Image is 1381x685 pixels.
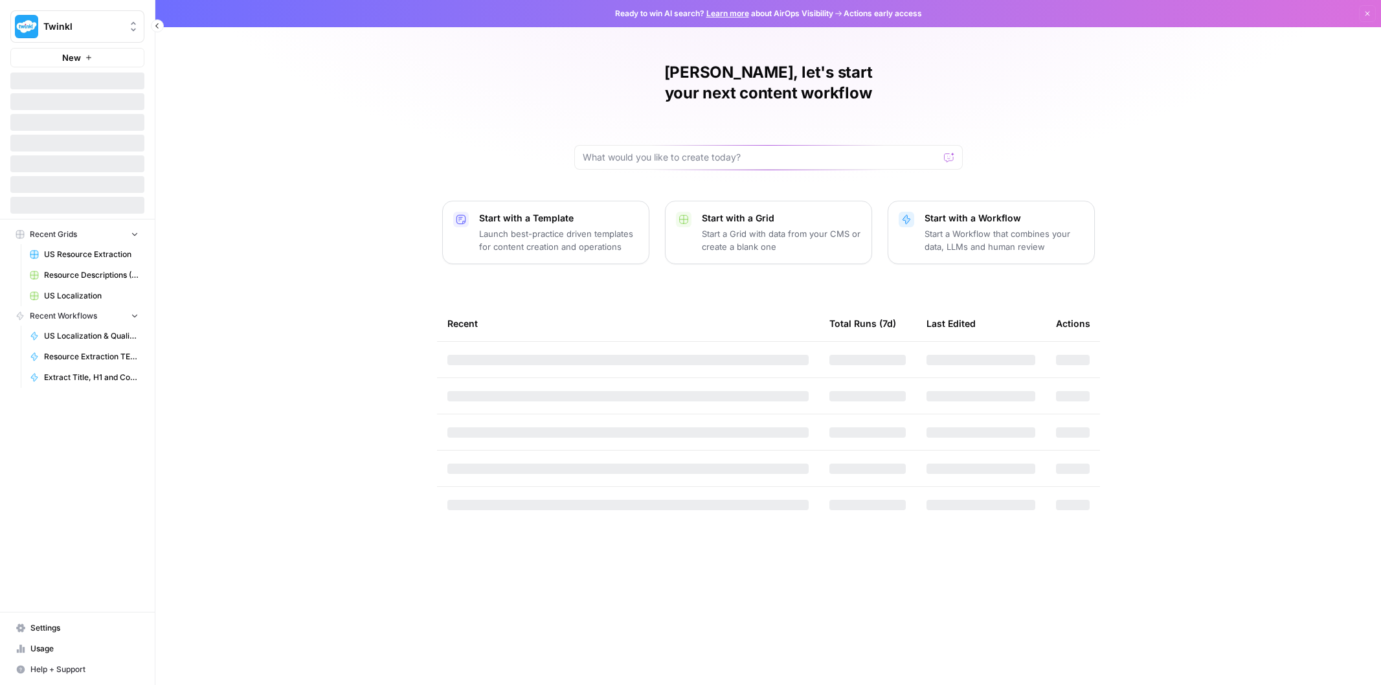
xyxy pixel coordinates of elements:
a: US Localization & Quality Check [24,326,144,346]
p: Start with a Workflow [925,212,1084,225]
span: New [62,51,81,64]
span: Resource Extraction TEST [44,351,139,363]
span: Twinkl [43,20,122,33]
input: What would you like to create today? [583,151,939,164]
button: Recent Workflows [10,306,144,326]
a: Resource Descriptions (+Flair) [24,265,144,286]
span: US Resource Extraction [44,249,139,260]
a: Extract Title, H1 and Copy [24,367,144,388]
img: Twinkl Logo [15,15,38,38]
p: Start with a Template [479,212,638,225]
a: Resource Extraction TEST [24,346,144,367]
button: Start with a TemplateLaunch best-practice driven templates for content creation and operations [442,201,649,264]
button: Help + Support [10,659,144,680]
a: Settings [10,618,144,638]
p: Start a Workflow that combines your data, LLMs and human review [925,227,1084,253]
span: Recent Grids [30,229,77,240]
h1: [PERSON_NAME], let's start your next content workflow [574,62,963,104]
div: Recent [447,306,809,341]
button: Start with a GridStart a Grid with data from your CMS or create a blank one [665,201,872,264]
span: Ready to win AI search? about AirOps Visibility [615,8,833,19]
span: Actions early access [844,8,922,19]
button: Workspace: Twinkl [10,10,144,43]
button: New [10,48,144,67]
span: Recent Workflows [30,310,97,322]
span: Settings [30,622,139,634]
span: US Localization & Quality Check [44,330,139,342]
a: US Localization [24,286,144,306]
span: Help + Support [30,664,139,675]
p: Start with a Grid [702,212,861,225]
span: US Localization [44,290,139,302]
div: Total Runs (7d) [829,306,896,341]
div: Last Edited [926,306,976,341]
div: Actions [1056,306,1090,341]
a: US Resource Extraction [24,244,144,265]
span: Resource Descriptions (+Flair) [44,269,139,281]
button: Recent Grids [10,225,144,244]
button: Start with a WorkflowStart a Workflow that combines your data, LLMs and human review [888,201,1095,264]
a: Usage [10,638,144,659]
span: Usage [30,643,139,655]
a: Learn more [706,8,749,18]
p: Launch best-practice driven templates for content creation and operations [479,227,638,253]
span: Extract Title, H1 and Copy [44,372,139,383]
p: Start a Grid with data from your CMS or create a blank one [702,227,861,253]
